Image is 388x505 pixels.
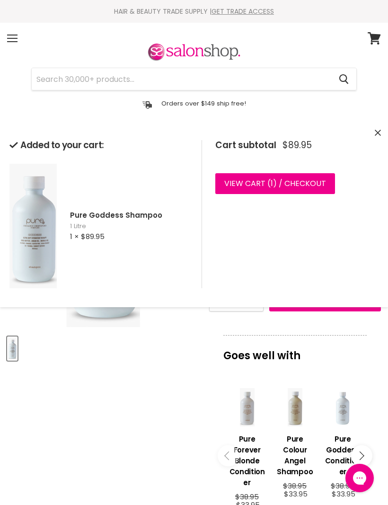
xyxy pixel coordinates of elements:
span: $89.95 [282,140,312,151]
input: Search [32,68,331,90]
button: Pure Goddess Shampoo [7,337,18,361]
h3: Pure Forever Blonde Conditioner [228,434,266,488]
button: Close [375,128,381,138]
div: Product thumbnails [6,334,201,361]
img: Pure Goddess Shampoo [8,337,17,360]
h2: Added to your cart: [9,140,186,151]
a: View cart (1) / Checkout [215,173,335,194]
p: Goes well with [223,335,367,366]
a: View product:Pure Forever Blonde Conditioner [228,388,266,426]
img: Pure Goddess Shampoo [9,164,57,288]
h2: Pure Goddess Shampoo [70,211,186,220]
span: 1 × [70,231,79,241]
a: View product:Pure Forever Blonde Conditioner [228,426,266,493]
h3: Pure Goddess Conditioner [324,434,362,477]
span: $38.95 [235,492,259,502]
span: $38.95 [283,481,307,491]
span: $89.95 [81,231,105,241]
a: View product:Pure Goddess Conditioner [324,426,362,482]
span: $33.95 [332,489,355,499]
span: Cart subtotal [215,139,276,151]
span: $38.95 [331,481,354,491]
span: 1 [271,178,273,189]
button: Search [331,68,356,90]
form: Product [31,68,357,90]
span: $33.95 [284,489,308,499]
p: Orders over $149 ship free! [161,99,246,107]
a: View product:Pure Colour Angel Shampoo [276,388,314,426]
span: 1 Litre [70,222,186,230]
h3: Pure Colour Angel Shampoo [276,434,314,477]
a: View product:Pure Goddess Conditioner [324,388,362,426]
iframe: Gorgias live chat messenger [341,461,379,496]
a: View product:Pure Colour Angel Shampoo [276,426,314,482]
a: GET TRADE ACCESS [212,7,274,16]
